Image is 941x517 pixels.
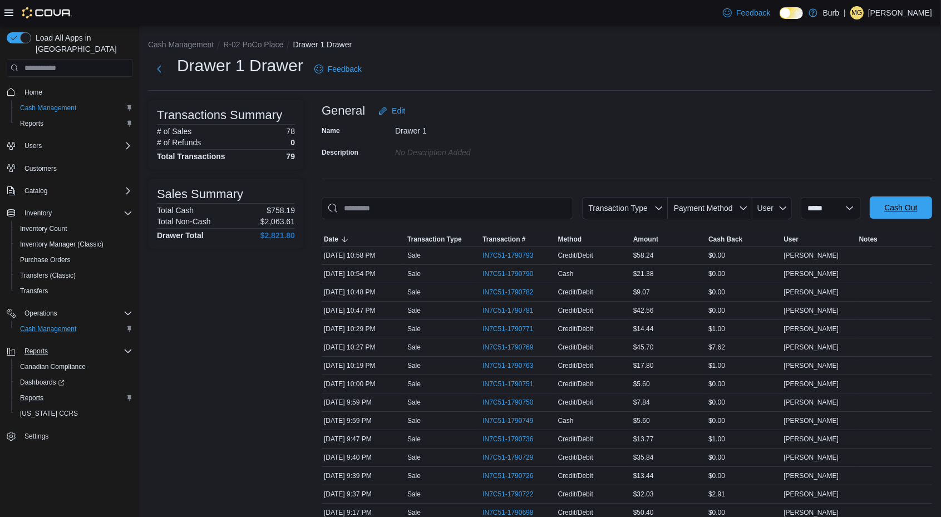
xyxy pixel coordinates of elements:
span: Operations [20,307,132,320]
span: Amount [633,235,658,244]
p: 0 [290,138,295,147]
span: [PERSON_NAME] [784,269,839,278]
div: $1.00 [706,322,781,336]
a: Inventory Manager (Classic) [16,238,108,251]
span: [PERSON_NAME] [784,343,839,352]
span: Transfers (Classic) [16,269,132,282]
p: Sale [407,306,421,315]
div: [DATE] 10:58 PM [322,249,405,262]
span: User [784,235,799,244]
span: Cash Out [884,202,917,213]
p: Sale [407,380,421,388]
span: Inventory Count [20,224,67,233]
p: Sale [407,435,421,444]
button: Transaction Type [582,197,668,219]
div: [DATE] 9:40 PM [322,451,405,464]
div: [DATE] 10:48 PM [322,285,405,299]
div: $1.00 [706,432,781,446]
button: Cash Back [706,233,781,246]
span: $42.56 [633,306,654,315]
span: Cash [558,269,574,278]
span: Inventory [24,209,52,218]
span: Method [558,235,582,244]
span: Canadian Compliance [20,362,86,371]
a: Customers [20,162,61,175]
span: Home [20,85,132,99]
p: Sale [407,453,421,462]
span: Payment Method [674,204,733,213]
span: [PERSON_NAME] [784,324,839,333]
p: $2,063.61 [260,217,295,226]
label: Name [322,126,340,135]
span: Purchase Orders [20,255,71,264]
span: [US_STATE] CCRS [20,409,78,418]
h4: 79 [286,152,295,161]
button: [US_STATE] CCRS [11,406,137,421]
div: [DATE] 9:37 PM [322,488,405,501]
button: Customers [2,160,137,176]
span: Reports [16,117,132,130]
span: Inventory Count [16,222,132,235]
span: IN7C51-1790722 [482,490,533,499]
span: Purchase Orders [16,253,132,267]
span: Reports [16,391,132,405]
span: $5.60 [633,416,650,425]
span: Credit/Debit [558,471,593,480]
div: [DATE] 10:19 PM [322,359,405,372]
span: Transfers (Classic) [20,271,76,280]
div: [DATE] 9:39 PM [322,469,405,482]
span: Washington CCRS [16,407,132,420]
span: [PERSON_NAME] [784,380,839,388]
span: [PERSON_NAME] [784,361,839,370]
span: Users [20,139,132,152]
span: $35.84 [633,453,654,462]
button: Notes [857,233,932,246]
div: [DATE] 10:54 PM [322,267,405,280]
button: IN7C51-1790729 [482,451,544,464]
nav: Complex example [7,79,132,473]
button: Canadian Compliance [11,359,137,375]
span: $14.44 [633,324,654,333]
h3: General [322,104,365,117]
p: Sale [407,398,421,407]
button: User [781,233,856,246]
button: Catalog [20,184,52,198]
p: 78 [286,127,295,136]
p: | [844,6,846,19]
button: Inventory Count [11,221,137,237]
button: IN7C51-1790793 [482,249,544,262]
span: IN7C51-1790749 [482,416,533,425]
span: [PERSON_NAME] [784,306,839,315]
button: Home [2,83,137,100]
button: Reports [20,344,52,358]
span: IN7C51-1790771 [482,324,533,333]
p: Sale [407,251,421,260]
div: [DATE] 10:29 PM [322,322,405,336]
button: Inventory [2,205,137,221]
span: Credit/Debit [558,361,593,370]
h6: Total Non-Cash [157,217,211,226]
a: Transfers [16,284,52,298]
span: Cash Management [16,101,132,115]
button: Payment Method [668,197,752,219]
span: Users [24,141,42,150]
div: $0.00 [706,451,781,464]
nav: An example of EuiBreadcrumbs [148,39,932,52]
span: Cash Management [20,104,76,112]
span: Credit/Debit [558,288,593,297]
button: IN7C51-1790782 [482,285,544,299]
button: IN7C51-1790751 [482,377,544,391]
div: [DATE] 9:59 PM [322,396,405,409]
div: [DATE] 10:00 PM [322,377,405,391]
span: $21.38 [633,269,654,278]
img: Cova [22,7,72,18]
button: Edit [374,100,410,122]
div: $0.00 [706,377,781,391]
div: [DATE] 9:47 PM [322,432,405,446]
span: Canadian Compliance [16,360,132,373]
span: Credit/Debit [558,380,593,388]
button: Inventory Manager (Classic) [11,237,137,252]
button: Catalog [2,183,137,199]
span: Feedback [736,7,770,18]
